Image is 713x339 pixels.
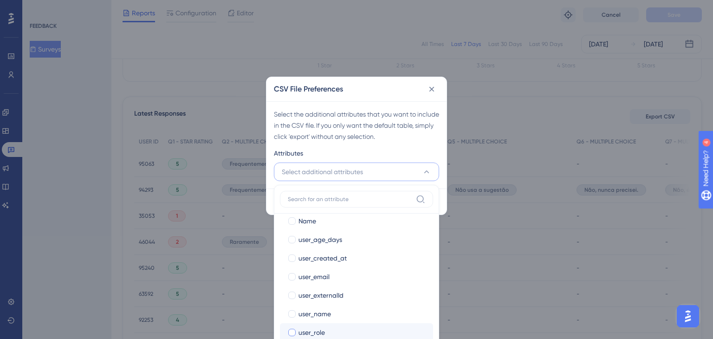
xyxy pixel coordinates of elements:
[674,302,702,330] iframe: UserGuiding AI Assistant Launcher
[288,196,412,203] input: Search for an attribute
[22,2,58,13] span: Need Help?
[298,271,330,282] span: user_email
[282,166,363,177] span: Select additional attributes
[274,84,343,95] h2: CSV File Preferences
[298,308,331,319] span: user_name
[65,5,67,12] div: 4
[298,215,316,227] span: Name
[274,148,303,159] span: Attributes
[298,253,347,264] span: user_created_at
[274,109,439,142] div: Select the additional attributes that you want to include in the CSV file. If you only want the d...
[298,234,342,245] span: user_age_days
[298,290,344,301] span: user_externalId
[298,327,325,338] span: user_role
